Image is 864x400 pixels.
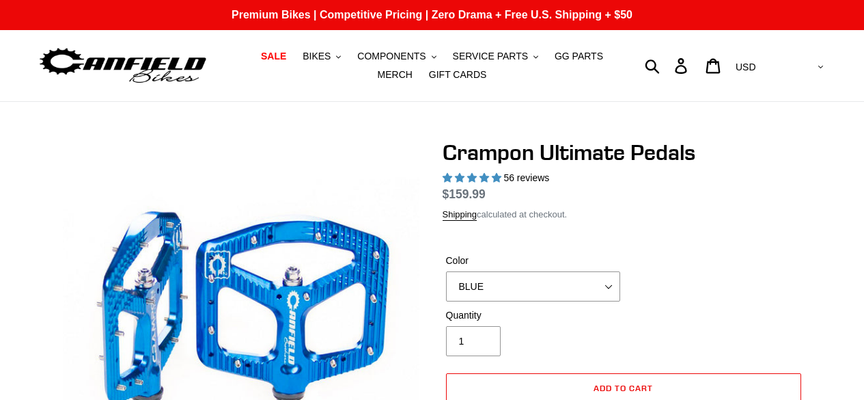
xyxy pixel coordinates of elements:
[429,69,487,81] span: GIFT CARDS
[371,66,419,84] a: MERCH
[548,47,610,66] a: GG PARTS
[443,208,805,222] div: calculated at checkout.
[503,172,549,183] span: 56 reviews
[378,69,413,81] span: MERCH
[443,209,477,221] a: Shipping
[443,139,805,165] h1: Crampon Ultimate Pedals
[303,51,331,62] span: BIKES
[422,66,494,84] a: GIFT CARDS
[453,51,528,62] span: SERVICE PARTS
[446,254,620,268] label: Color
[443,187,486,201] span: $159.99
[594,383,653,393] span: Add to cart
[443,172,504,183] span: 4.95 stars
[446,47,545,66] button: SERVICE PARTS
[261,51,286,62] span: SALE
[38,44,208,88] img: Canfield Bikes
[357,51,426,62] span: COMPONENTS
[296,47,348,66] button: BIKES
[555,51,603,62] span: GG PARTS
[254,47,293,66] a: SALE
[446,308,620,323] label: Quantity
[350,47,443,66] button: COMPONENTS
